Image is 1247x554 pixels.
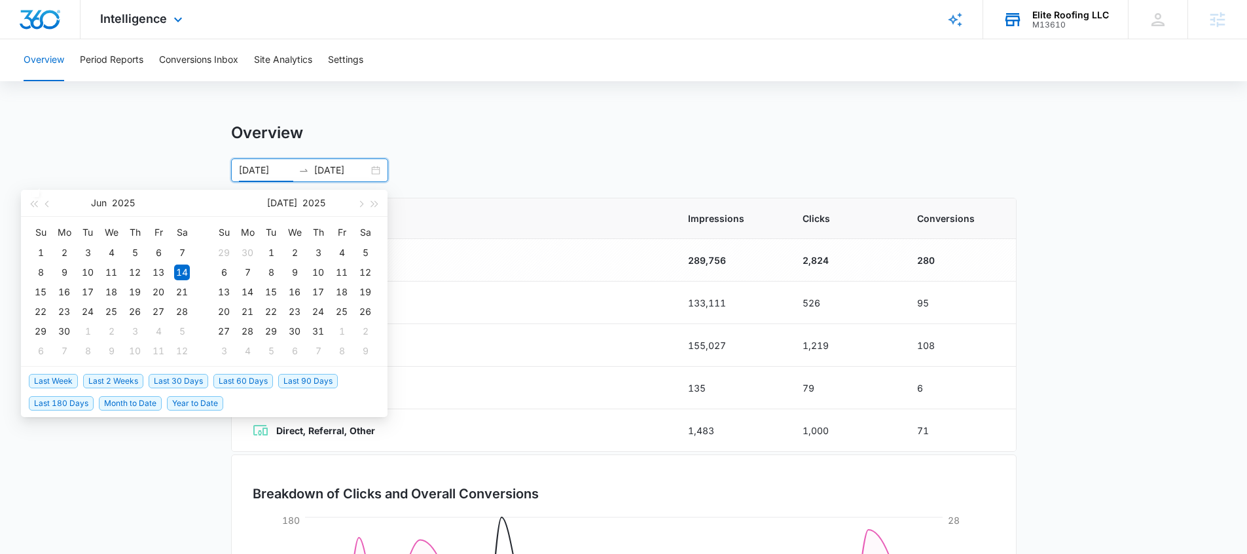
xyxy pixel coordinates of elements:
td: 2025-06-04 [99,243,123,263]
td: 2025-07-26 [353,302,377,322]
td: 2025-06-30 [236,243,259,263]
div: 13 [151,265,166,280]
td: 2025-07-17 [306,282,330,302]
tspan: 28 [948,515,960,526]
div: 8 [334,343,350,359]
th: Fr [147,222,170,243]
span: Last 30 Days [149,374,208,388]
td: 2025-08-03 [212,341,236,361]
td: 2025-06-06 [147,243,170,263]
div: 9 [287,265,302,280]
td: 2025-06-26 [123,302,147,322]
div: 4 [240,343,255,359]
div: 21 [240,304,255,320]
button: Period Reports [80,39,143,81]
div: 3 [310,245,326,261]
td: 2025-07-16 [283,282,306,302]
th: Su [29,222,52,243]
div: 4 [103,245,119,261]
div: 24 [310,304,326,320]
th: Sa [353,222,377,243]
div: 5 [174,323,190,339]
div: 6 [287,343,302,359]
div: 10 [80,265,96,280]
td: 2025-07-31 [306,322,330,341]
td: 2025-07-08 [259,263,283,282]
th: Mo [52,222,76,243]
div: 20 [151,284,166,300]
td: 2025-06-14 [170,263,194,282]
td: 1,219 [787,324,901,367]
td: 133,111 [672,282,787,324]
div: 3 [127,323,143,339]
div: 4 [151,323,166,339]
td: 2025-06-20 [147,282,170,302]
span: Last 90 Days [278,374,338,388]
div: 4 [334,245,350,261]
strong: Direct, Referral, Other [276,425,375,436]
td: 2025-07-22 [259,302,283,322]
span: Last 2 Weeks [83,374,143,388]
span: Last 60 Days [213,374,273,388]
span: to [298,165,309,175]
td: 2025-07-03 [123,322,147,341]
td: 2025-06-15 [29,282,52,302]
div: 11 [151,343,166,359]
td: 2025-06-29 [29,322,52,341]
div: 22 [33,304,48,320]
div: 18 [334,284,350,300]
div: 2 [103,323,119,339]
td: 2025-07-14 [236,282,259,302]
td: 2025-06-16 [52,282,76,302]
td: 95 [901,282,1016,324]
div: 5 [357,245,373,261]
div: 10 [127,343,143,359]
div: 12 [127,265,143,280]
div: 14 [174,265,190,280]
div: 12 [357,265,373,280]
div: 27 [216,323,232,339]
button: Site Analytics [254,39,312,81]
div: 11 [103,265,119,280]
span: Year to Date [167,396,223,411]
div: 29 [216,245,232,261]
th: Tu [259,222,283,243]
div: 28 [174,304,190,320]
td: 2025-06-09 [52,263,76,282]
th: Mo [236,222,259,243]
td: 2025-08-02 [353,322,377,341]
td: 2025-07-23 [283,302,306,322]
div: 9 [56,265,72,280]
td: 2025-07-12 [353,263,377,282]
th: Tu [76,222,99,243]
div: 5 [263,343,279,359]
th: We [283,222,306,243]
td: 2025-07-06 [212,263,236,282]
td: 2025-07-10 [306,263,330,282]
div: 25 [334,304,350,320]
div: 6 [151,245,166,261]
div: 19 [127,284,143,300]
td: 2025-08-05 [259,341,283,361]
td: 2025-06-08 [29,263,52,282]
th: We [99,222,123,243]
div: 6 [33,343,48,359]
span: Last 180 Days [29,396,94,411]
td: 79 [787,367,901,409]
td: 2025-06-30 [52,322,76,341]
div: 1 [263,245,279,261]
td: 2025-07-25 [330,302,353,322]
div: 8 [80,343,96,359]
div: 8 [33,265,48,280]
td: 2025-07-20 [212,302,236,322]
td: 2025-06-05 [123,243,147,263]
div: 26 [357,304,373,320]
td: 289,756 [672,239,787,282]
div: 9 [103,343,119,359]
td: 2025-07-08 [76,341,99,361]
td: 2025-07-11 [147,341,170,361]
td: 2025-06-13 [147,263,170,282]
div: 8 [263,265,279,280]
td: 2025-07-28 [236,322,259,341]
td: 1,483 [672,409,787,452]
